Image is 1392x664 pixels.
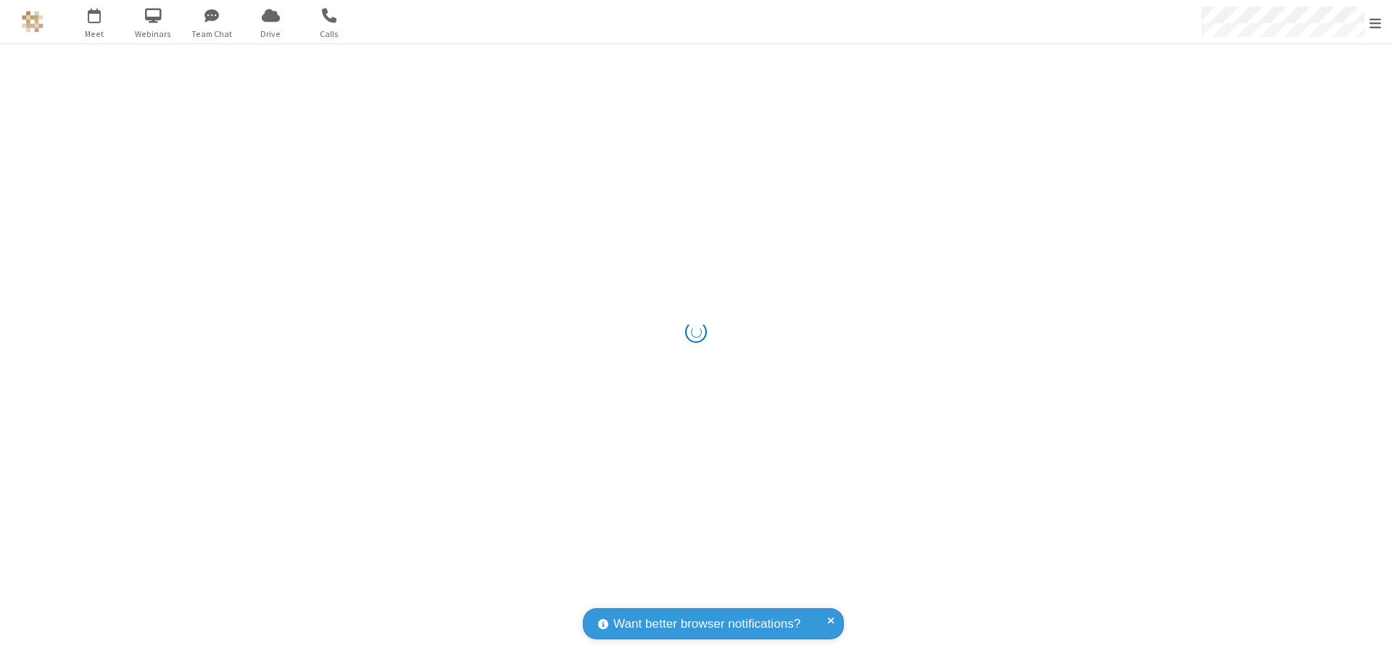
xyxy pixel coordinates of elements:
[244,28,298,41] span: Drive
[185,28,239,41] span: Team Chat
[22,11,43,33] img: QA Selenium DO NOT DELETE OR CHANGE
[126,28,181,41] span: Webinars
[302,28,357,41] span: Calls
[67,28,122,41] span: Meet
[613,615,800,634] span: Want better browser notifications?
